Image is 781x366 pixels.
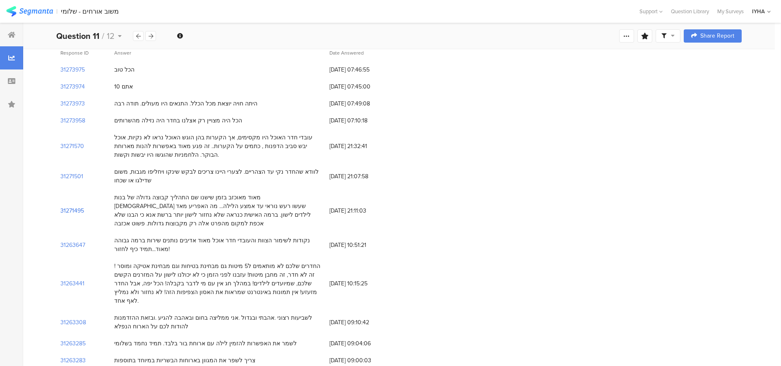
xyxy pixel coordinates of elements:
[60,279,84,288] section: 31263441
[329,356,396,365] span: [DATE] 09:00:03
[667,7,713,15] a: Question Library
[114,99,257,108] div: היתה חויה יוצאת מכל הכלל. התנאים היו מעולים. תודה רבה
[114,167,321,185] div: לוודא שהחדר נקי עד הצהריים. לצערי היינו צריכים לבקש שינקו ויחליפו מגבות, משום שדילגו או שכחו
[114,339,297,348] div: לשמר את האפשרות להזמין לילה עם ארוחת בור בלבד. תמיד נחמד בשלומי
[102,30,104,42] span: /
[329,142,396,151] span: [DATE] 21:32:41
[60,339,86,348] section: 31263285
[60,142,84,151] section: 31271570
[60,116,85,125] section: 31273958
[114,133,321,159] div: עובדי חדר האוכל היו מקסימים, אך הקערות בהן הוגש האוכל נראו לא נקיות, אוכל יבש סביב הדפנות , כתמים...
[329,65,396,74] span: [DATE] 07:46:55
[329,279,396,288] span: [DATE] 10:15:25
[60,82,85,91] section: 31273974
[60,318,86,327] section: 31263308
[61,7,119,15] div: משוב אורחים - שלומי
[60,172,83,181] section: 31271501
[329,99,396,108] span: [DATE] 07:49:08
[107,30,115,42] span: 12
[60,241,85,249] section: 31263647
[114,65,135,74] div: הכל טוב
[329,82,396,91] span: [DATE] 07:45:00
[114,236,321,254] div: נקודות לשימור הצוות והעובדי חדר אוכל מאוד אדיבים נותנים שירות ברמה גבוהה מאוד...תמיד כיף לחזור!
[329,339,396,348] span: [DATE] 09:04:06
[114,116,242,125] div: הכל היה מצויין רק אצלנו בחדר היה נזילה מהשרותים
[752,7,765,15] div: IYHA
[114,82,133,91] div: אתם 10
[329,241,396,249] span: [DATE] 10:51:21
[60,65,85,74] section: 31273975
[713,7,748,15] a: My Surveys
[329,172,396,181] span: [DATE] 21:07:58
[114,193,321,228] div: מאוד מאוכזב בזמן שישנו שם התהליך קבוצה גדולה של בנות [DEMOGRAPHIC_DATA] שעשו רעש נוראי עד אמצע הל...
[60,356,86,365] section: 31263283
[114,356,255,365] div: צריך לשפר את המגוון בארוחות הבשריות במיוחד בתוספות
[329,49,364,57] span: Date Answered
[60,99,85,108] section: 31273973
[329,318,396,327] span: [DATE] 09:10:42
[114,313,321,331] div: לשביעות רצוני .אהבתי ובגדול .אני ממליצה בחום ובאהבה להגיע .ובזאת ההזדמנות להודות לכם על הארוח הנפלא
[700,33,734,39] span: Share Report
[114,262,321,305] div: החדרים שלכם לא מותאמים ל5 מיטות גם מבחינת בטיחות וגם מבחינת אטיקה ומוסר ! זה לא חדר, זה מחבן מיטו...
[56,30,99,42] b: Question 11
[60,206,84,215] section: 31271495
[114,49,131,57] span: Answer
[60,49,89,57] span: Response ID
[6,6,53,17] img: segmanta logo
[56,7,58,16] div: |
[639,5,663,18] div: Support
[329,206,396,215] span: [DATE] 21:11:03
[329,116,396,125] span: [DATE] 07:10:18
